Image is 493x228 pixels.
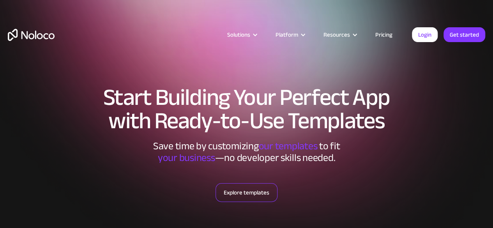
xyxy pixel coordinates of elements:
a: Login [412,27,438,42]
span: your business [158,148,215,167]
a: Pricing [366,30,402,40]
span: our templates [258,136,317,156]
div: Resources [323,30,350,40]
div: Solutions [217,30,266,40]
a: home [8,29,55,41]
div: Platform [266,30,314,40]
a: Get started [444,27,485,42]
div: Resources [314,30,366,40]
div: Platform [276,30,298,40]
h1: Start Building Your Perfect App with Ready-to-Use Templates [8,86,485,133]
div: Solutions [227,30,250,40]
a: Explore templates [216,183,277,202]
div: Save time by customizing to fit ‍ —no developer skills needed. [130,140,364,164]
